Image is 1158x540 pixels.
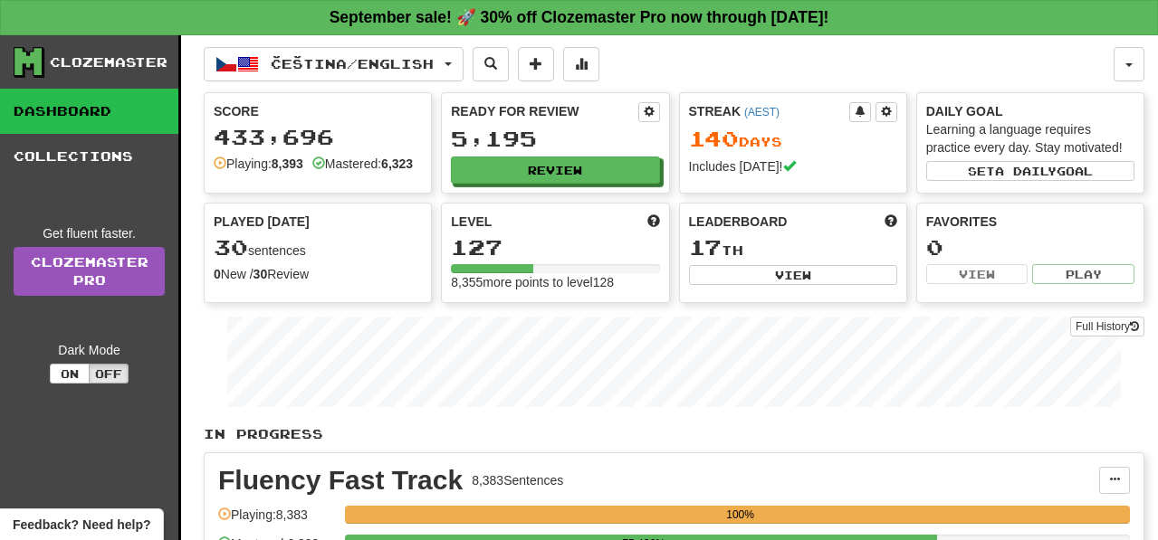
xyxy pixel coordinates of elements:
span: Leaderboard [689,213,788,231]
p: In Progress [204,425,1144,443]
div: 5,195 [451,128,659,150]
div: Mastered: [312,155,413,173]
button: Review [451,156,659,184]
strong: 6,323 [381,156,413,171]
button: View [926,264,1029,284]
div: Playing: [214,155,303,173]
div: Ready for Review [451,102,637,120]
a: (AEST) [744,106,780,118]
div: Dark Mode [14,341,165,359]
div: Playing: 8,383 [218,506,336,535]
div: 8,355 more points to level 128 [451,273,659,291]
button: On [50,364,90,384]
strong: 0 [214,267,221,281]
div: 127 [451,236,659,259]
strong: 30 [254,267,268,281]
button: Čeština/English [204,47,464,81]
div: Favorites [926,213,1134,231]
span: 140 [689,126,739,151]
strong: 8,393 [272,156,303,171]
div: Daily Goal [926,102,1134,120]
div: Day s [689,128,897,151]
div: Score [214,102,422,120]
span: Played [DATE] [214,213,310,231]
div: Streak [689,102,849,120]
div: Clozemaster [50,53,167,71]
div: Learning a language requires practice every day. Stay motivated! [926,120,1134,156]
strong: September sale! 🚀 30% off Clozemaster Pro now through [DATE]! [330,8,829,26]
span: 17 [689,234,722,260]
div: sentences [214,236,422,260]
span: Level [451,213,492,231]
div: 100% [350,506,1130,524]
button: Off [89,364,129,384]
button: Seta dailygoal [926,161,1134,181]
span: 30 [214,234,248,260]
div: th [689,236,897,260]
div: New / Review [214,265,422,283]
span: Čeština / English [271,56,434,71]
div: 0 [926,236,1134,259]
div: 433,696 [214,126,422,148]
button: View [689,265,897,285]
div: Includes [DATE]! [689,157,897,175]
div: 8,383 Sentences [472,471,563,489]
button: Full History [1070,317,1144,336]
span: Open feedback widget [13,516,150,534]
button: Add sentence to collection [518,47,554,81]
div: Get fluent faster. [14,224,165,242]
span: Score more points to level up [647,213,660,231]
button: More stats [563,47,599,81]
span: This week in points, UTC [885,213,897,231]
button: Play [1032,264,1134,284]
button: Search sentences [473,47,509,81]
div: Fluency Fast Track [218,467,463,494]
a: ClozemasterPro [14,247,165,296]
span: a daily [995,165,1057,177]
